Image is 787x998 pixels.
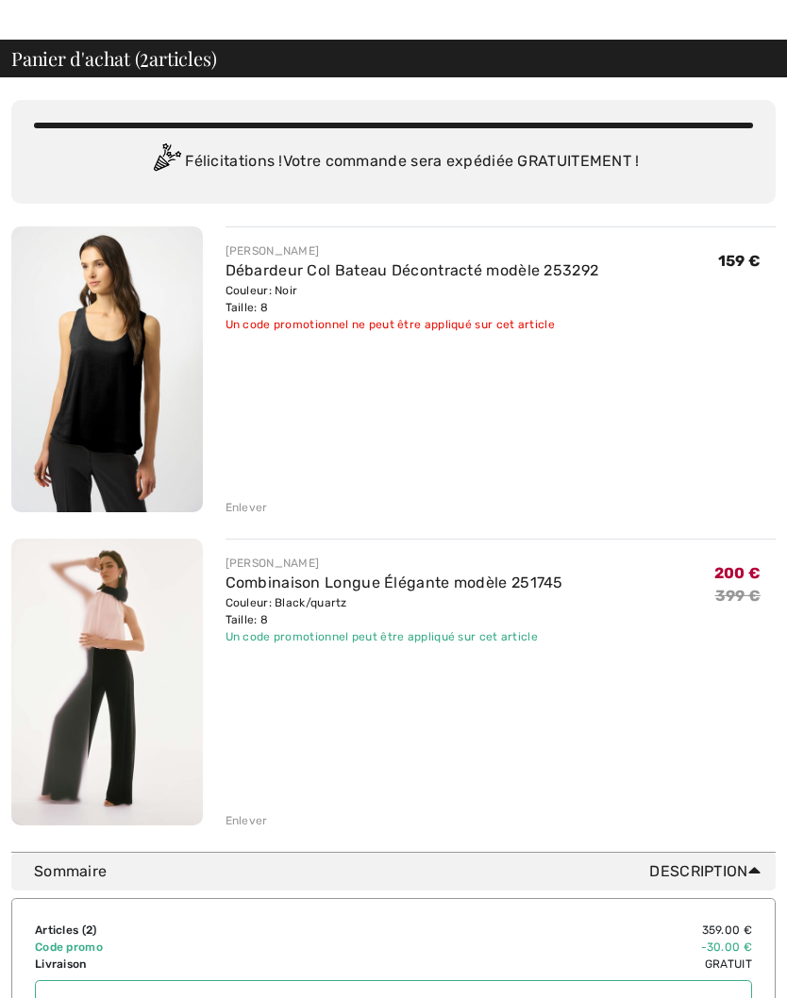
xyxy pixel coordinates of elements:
img: Débardeur Col Bateau Décontracté modèle 253292 [11,226,203,512]
td: Livraison [35,956,334,973]
span: Description [649,860,768,883]
s: 399 € [715,587,762,605]
div: [PERSON_NAME] [226,242,599,259]
div: Un code promotionnel peut être appliqué sur cet article [226,628,563,645]
td: -30.00 € [334,939,752,956]
td: Gratuit [334,956,752,973]
span: Panier d'achat ( articles) [11,49,216,68]
span: 200 € [714,564,762,582]
div: Enlever [226,812,268,829]
div: Couleur: Black/quartz Taille: 8 [226,594,563,628]
td: Code promo [35,939,334,956]
img: Combinaison Longue Élégante modèle 251745 [11,539,203,825]
td: 359.00 € [334,922,752,939]
div: Un code promotionnel ne peut être appliqué sur cet article [226,316,599,333]
div: Enlever [226,499,268,516]
img: Congratulation2.svg [147,143,185,181]
span: 2 [140,44,149,69]
div: Couleur: Noir Taille: 8 [226,282,599,316]
div: Félicitations ! Votre commande sera expédiée GRATUITEMENT ! [34,143,753,181]
span: 2 [86,923,92,937]
span: 159 € [718,252,762,270]
div: [PERSON_NAME] [226,555,563,572]
a: Débardeur Col Bateau Décontracté modèle 253292 [226,261,599,279]
td: Articles ( ) [35,922,334,939]
div: Sommaire [34,860,768,883]
a: Combinaison Longue Élégante modèle 251745 [226,574,563,591]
